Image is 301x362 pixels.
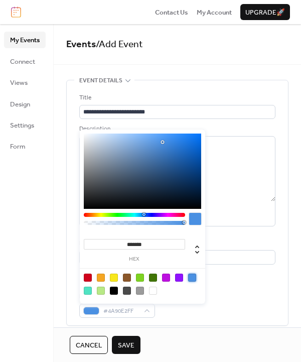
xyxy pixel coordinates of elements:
button: Save [112,336,140,354]
div: #4A4A4A [123,287,131,295]
div: #417505 [149,274,157,282]
span: Views [10,78,28,88]
span: Design [10,99,30,109]
div: #9B9B9B [136,287,144,295]
span: Upgrade 🚀 [245,8,285,18]
div: Description [79,124,273,134]
div: #7ED321 [136,274,144,282]
a: Design [4,96,46,112]
span: #4A90E2FF [103,306,139,316]
div: #FFFFFF [149,287,157,295]
img: logo [11,7,21,18]
span: My Account [197,8,232,18]
a: Connect [4,53,46,69]
div: Title [79,93,273,103]
a: My Events [4,32,46,48]
span: Settings [10,120,34,131]
a: Events [66,35,96,54]
div: #4A90E2 [188,274,196,282]
span: Save [118,340,134,350]
button: Upgrade🚀 [240,4,290,20]
div: #9013FE [175,274,183,282]
div: #D0021B [84,274,92,282]
div: #BD10E0 [162,274,170,282]
span: Connect [10,57,35,67]
div: #B8E986 [97,287,105,295]
span: My Events [10,35,40,45]
a: Views [4,74,46,90]
span: / Add Event [96,35,143,54]
span: Form [10,142,26,152]
a: Contact Us [155,7,188,17]
a: Form [4,138,46,154]
a: Settings [4,117,46,133]
a: My Account [197,7,232,17]
div: #8B572A [123,274,131,282]
button: Cancel [70,336,108,354]
span: Cancel [76,340,102,350]
span: Contact Us [155,8,188,18]
label: hex [84,257,185,262]
span: Event details [79,76,122,86]
div: #F8E71C [110,274,118,282]
div: #000000 [110,287,118,295]
div: #F5A623 [97,274,105,282]
div: #50E3C2 [84,287,92,295]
